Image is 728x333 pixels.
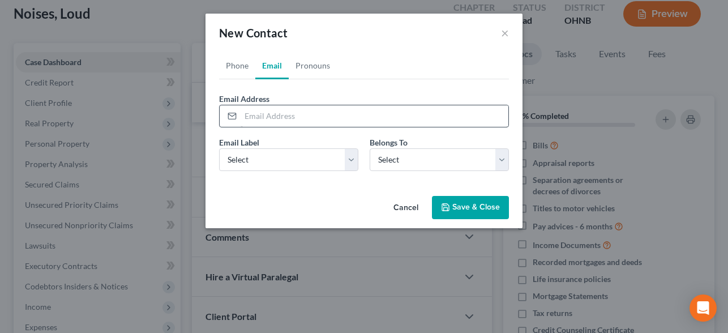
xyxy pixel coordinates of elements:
[241,105,508,127] input: Email Address
[289,52,337,79] a: Pronouns
[432,196,509,220] button: Save & Close
[219,26,288,40] span: New Contact
[219,52,255,79] a: Phone
[370,138,408,147] span: Belongs To
[255,52,289,79] a: Email
[384,197,427,220] button: Cancel
[219,136,259,148] label: Email Label
[501,26,509,40] button: ×
[219,93,269,105] label: Email Address
[690,294,717,322] div: Open Intercom Messenger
